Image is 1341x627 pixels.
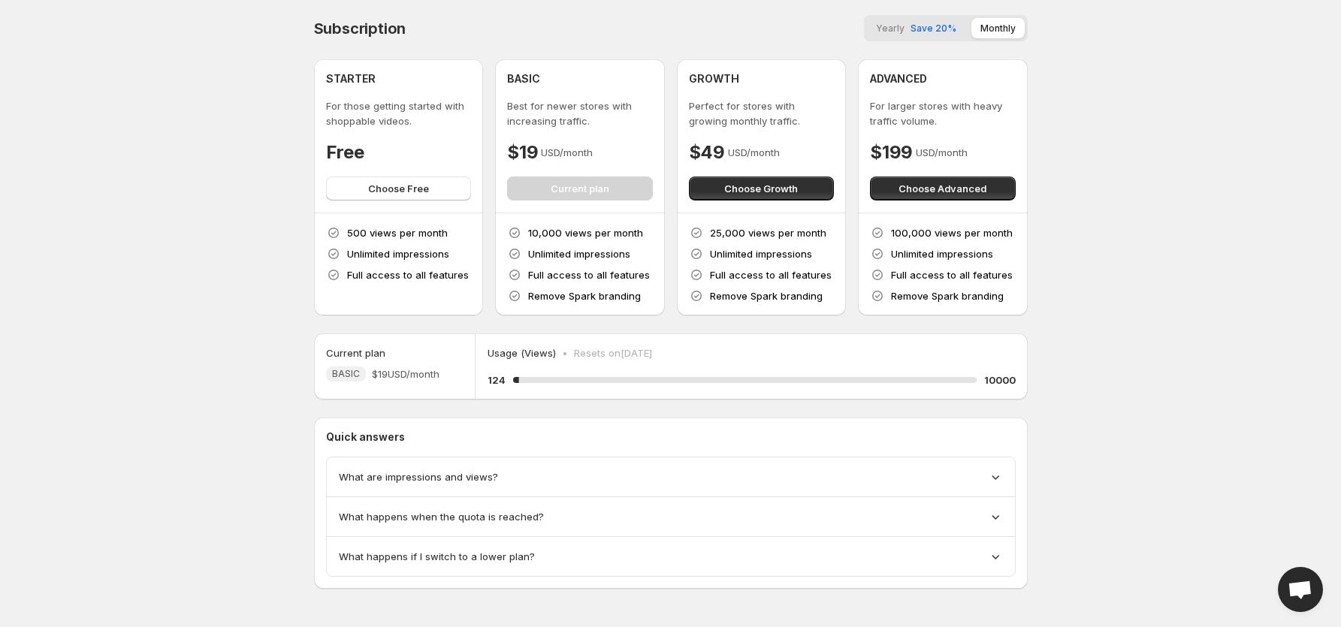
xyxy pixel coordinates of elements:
[314,20,406,38] h4: Subscription
[347,246,449,261] p: Unlimited impressions
[870,140,913,164] h4: $199
[891,288,1004,303] p: Remove Spark branding
[326,140,364,164] h4: Free
[339,469,498,484] span: What are impressions and views?
[528,267,650,282] p: Full access to all features
[710,246,812,261] p: Unlimited impressions
[488,345,556,360] p: Usage (Views)
[971,18,1025,38] button: Monthly
[507,140,538,164] h4: $19
[326,71,376,86] h4: STARTER
[326,176,472,200] button: Choose Free
[372,366,439,381] span: $19 USD/month
[891,246,993,261] p: Unlimited impressions
[562,345,568,360] p: •
[899,181,986,196] span: Choose Advanced
[488,372,506,387] h5: 124
[347,267,469,282] p: Full access to all features
[710,267,832,282] p: Full access to all features
[528,288,641,303] p: Remove Spark branding
[911,23,956,34] span: Save 20%
[332,368,360,380] span: BASIC
[347,225,448,240] p: 500 views per month
[528,225,643,240] p: 10,000 views per month
[710,225,826,240] p: 25,000 views per month
[339,509,544,524] span: What happens when the quota is reached?
[326,98,472,128] p: For those getting started with shoppable videos.
[984,372,1016,387] h5: 10000
[541,145,593,160] p: USD/month
[870,98,1016,128] p: For larger stores with heavy traffic volume.
[867,18,965,38] button: YearlySave 20%
[689,71,739,86] h4: GROWTH
[870,176,1016,200] button: Choose Advanced
[870,71,927,86] h4: ADVANCED
[710,288,823,303] p: Remove Spark branding
[916,145,968,160] p: USD/month
[876,23,905,34] span: Yearly
[368,181,429,196] span: Choose Free
[891,225,1013,240] p: 100,000 views per month
[689,176,835,200] button: Choose Growth
[528,246,630,261] p: Unlimited impressions
[689,98,835,128] p: Perfect for stores with growing monthly traffic.
[507,98,653,128] p: Best for newer stores with increasing traffic.
[339,549,535,564] span: What happens if I switch to a lower plan?
[689,140,725,164] h4: $49
[574,345,652,360] p: Resets on [DATE]
[891,267,1013,282] p: Full access to all features
[326,430,1016,445] p: Quick answers
[326,345,385,360] h5: Current plan
[1278,567,1323,612] div: Open chat
[724,181,798,196] span: Choose Growth
[507,71,540,86] h4: BASIC
[728,145,780,160] p: USD/month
